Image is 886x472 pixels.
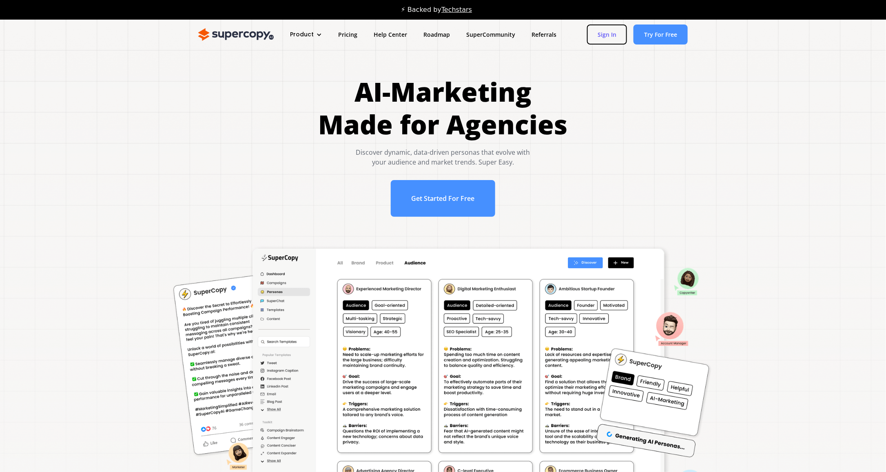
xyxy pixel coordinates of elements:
[401,6,472,14] div: ⚡ Backed by
[365,27,415,42] a: Help Center
[319,147,568,167] div: Discover dynamic, data-driven personas that evolve with your audience and market trends. Super Easy.
[587,24,627,45] a: Sign In
[441,6,472,13] a: Techstars
[633,24,688,45] a: Try For Free
[319,76,568,141] h1: AI-Marketing Made for Agencies
[391,180,496,217] a: Get Started For Free
[330,27,365,42] a: Pricing
[282,27,330,42] div: Product
[458,27,523,42] a: SuperCommunity
[415,27,458,42] a: Roadmap
[523,27,565,42] a: Referrals
[290,30,314,39] div: Product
